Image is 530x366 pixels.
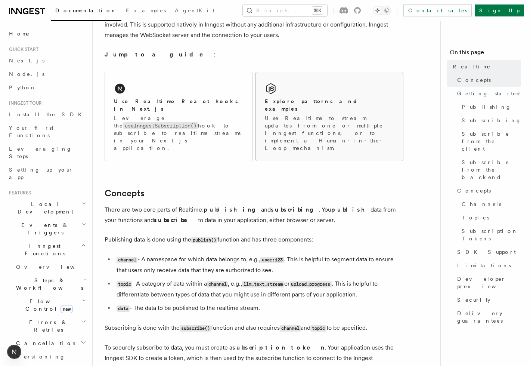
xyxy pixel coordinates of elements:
[462,103,511,111] span: Publishing
[255,72,403,161] a: Explore patterns and examplesUse Realtime to stream updates from one or multiple Inngest function...
[114,254,403,276] li: - A namespace for which data belongs to, e.g., . This is helpful to segment data to ensure that u...
[462,130,521,153] span: Subscribe from the client
[6,108,88,121] a: Install the SDK
[13,319,81,333] span: Errors & Retries
[9,125,53,138] span: Your first Functions
[457,262,511,269] span: Limitations
[462,117,521,124] span: Subscribing
[191,237,217,243] code: publish()
[265,114,394,152] p: Use Realtime to stream updates from one or multiple Inngest functions, or to implement a Human-in...
[312,7,323,14] kbd: ⌘K
[459,114,521,127] a: Subscribing
[454,259,521,272] a: Limitations
[105,9,403,40] p: Realtime user experience is a core requirement for any web application, especially when long-runn...
[105,323,403,333] p: Subscribing is done with the function and also requires and to be specified.
[114,98,243,113] h2: Use Realtime React hooks in Next.js
[403,4,472,16] a: Contact sales
[105,188,145,199] a: Concepts
[9,146,72,159] span: Leveraging Steps
[61,305,73,313] span: new
[9,111,86,117] span: Install the SDK
[123,122,198,129] code: useInngestSubscription()
[175,7,214,13] span: AgentKit
[9,167,73,180] span: Setting up your app
[459,127,521,156] a: Subscribe from the client
[117,257,137,263] code: channel
[105,204,403,225] p: There are two core parts of Realtime: and . You data from your functions and to data in your appl...
[453,63,491,70] span: Realtime
[9,58,44,64] span: Next.js
[454,245,521,259] a: SDK Support
[13,298,82,313] span: Flow Control
[114,279,403,300] li: - A category of data within a , e.g., or . This is helpful to differentiate between types of data...
[373,6,391,15] button: Toggle dark mode
[462,159,521,181] span: Subscribe from the backend
[232,344,325,351] strong: subscription token
[331,206,371,213] strong: publish
[271,206,319,213] strong: subscribing
[454,307,521,327] a: Delivery guarantees
[6,242,81,257] span: Inngest Functions
[9,30,30,37] span: Home
[260,257,284,263] code: user:123
[243,4,327,16] button: Search...⌘K
[280,325,301,332] code: channel
[459,197,521,211] a: Channels
[114,303,403,314] li: - The data to be published to the realtime stream.
[6,27,88,40] a: Home
[117,305,130,312] code: data
[475,4,524,16] a: Sign Up
[16,354,65,360] span: Versioning
[6,142,88,163] a: Leveraging Steps
[462,227,521,242] span: Subscription Tokens
[13,350,88,363] a: Versioning
[450,60,521,73] a: Realtime
[204,206,261,213] strong: publishing
[13,339,78,347] span: Cancellation
[6,121,88,142] a: Your first Functions
[454,293,521,307] a: Security
[16,264,93,270] span: Overview
[13,316,88,336] button: Errors & Retries
[105,49,403,60] p: :
[6,54,88,67] a: Next.js
[450,48,521,60] h4: On this page
[9,84,36,90] span: Python
[51,2,121,21] a: Documentation
[6,239,88,260] button: Inngest Functions
[6,200,81,215] span: Local Development
[6,197,88,218] button: Local Development
[105,234,403,245] p: Publishing data is done using the function and has three components:
[13,277,83,292] span: Steps & Workflows
[9,71,44,77] span: Node.js
[180,325,211,332] code: subscribe()
[454,73,521,87] a: Concepts
[457,275,521,290] span: Developer preview
[105,72,252,161] a: Use Realtime React hooks in Next.jsLeverage theuseInngestSubscription()hook to subscribe to realt...
[154,216,198,224] strong: subscribe
[454,87,521,100] a: Getting started
[121,2,170,20] a: Examples
[457,248,516,256] span: SDK Support
[170,2,219,20] a: AgentKit
[462,214,489,221] span: Topics
[459,224,521,245] a: Subscription Tokens
[6,67,88,81] a: Node.js
[55,7,117,13] span: Documentation
[6,190,31,196] span: Features
[454,272,521,293] a: Developer preview
[457,187,491,194] span: Concepts
[310,325,326,332] code: topic
[457,296,490,304] span: Security
[459,100,521,114] a: Publishing
[290,281,332,287] code: upload_progress
[6,81,88,94] a: Python
[459,211,521,224] a: Topics
[13,274,88,295] button: Steps & Workflows
[6,100,42,106] span: Inngest tour
[207,281,228,287] code: channel
[6,46,38,52] span: Quick start
[13,295,88,316] button: Flow Controlnew
[126,7,166,13] span: Examples
[117,281,132,287] code: topic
